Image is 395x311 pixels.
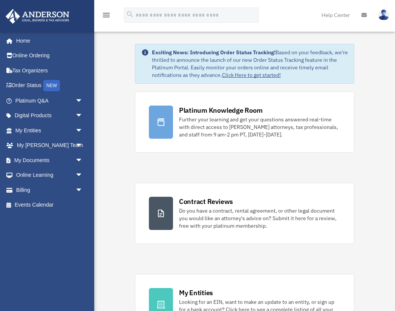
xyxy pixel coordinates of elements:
i: search [126,10,134,18]
span: arrow_drop_down [75,123,90,138]
span: arrow_drop_down [75,182,90,198]
a: menu [102,13,111,20]
div: Platinum Knowledge Room [179,106,263,115]
a: Online Ordering [5,48,94,63]
a: Online Learningarrow_drop_down [5,168,94,183]
a: Click Here to get started! [222,72,281,78]
a: Home [5,33,90,48]
div: NEW [43,80,60,91]
span: arrow_drop_down [75,168,90,183]
span: arrow_drop_down [75,138,90,153]
a: My Documentsarrow_drop_down [5,153,94,168]
a: My [PERSON_NAME] Teamarrow_drop_down [5,138,94,153]
a: Digital Productsarrow_drop_down [5,108,94,123]
a: Contract Reviews Do you have a contract, rental agreement, or other legal document you would like... [135,183,354,244]
i: menu [102,11,111,20]
span: arrow_drop_down [75,93,90,109]
a: Events Calendar [5,198,94,213]
a: Platinum Knowledge Room Further your learning and get your questions answered real-time with dire... [135,92,354,153]
div: Do you have a contract, rental agreement, or other legal document you would like an attorney's ad... [179,207,340,230]
img: User Pic [378,9,389,20]
a: Tax Organizers [5,63,94,78]
div: Further your learning and get your questions answered real-time with direct access to [PERSON_NAM... [179,116,340,138]
a: Platinum Q&Aarrow_drop_down [5,93,94,108]
a: Billingarrow_drop_down [5,182,94,198]
div: My Entities [179,288,213,297]
a: Order StatusNEW [5,78,94,93]
strong: Exciting News: Introducing Order Status Tracking! [152,49,276,56]
div: Based on your feedback, we're thrilled to announce the launch of our new Order Status Tracking fe... [152,49,348,79]
a: My Entitiesarrow_drop_down [5,123,94,138]
span: arrow_drop_down [75,153,90,168]
span: arrow_drop_down [75,108,90,124]
div: Contract Reviews [179,197,233,206]
img: Anderson Advisors Platinum Portal [3,9,72,24]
